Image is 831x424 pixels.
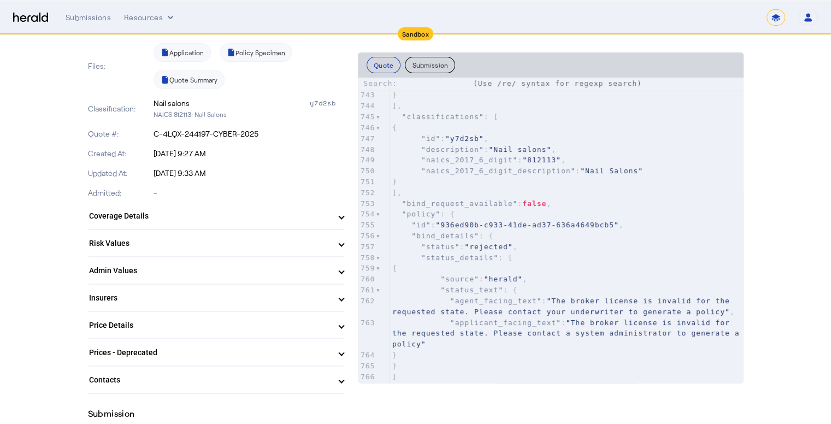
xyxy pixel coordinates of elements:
span: } [392,351,397,359]
span: : [ [392,113,498,121]
div: 748 [358,144,376,155]
span: "id" [411,221,431,229]
input: Search: [397,79,468,90]
span: "applicant_facing_text" [450,319,561,327]
span: "id" [421,134,440,143]
img: Herald Logo [13,13,48,23]
div: 758 [358,252,376,263]
span: : [392,167,643,175]
p: C-4LQX-244197-CYBER-2025 [154,128,345,139]
div: 755 [358,220,376,231]
span: : , [392,145,556,154]
span: : , [392,297,735,316]
mat-expansion-panel-header: Price Details [88,312,345,338]
span: "The broker license is invalid for the requested state. Please contact your underwriter to genera... [392,297,735,316]
span: : [392,319,744,349]
div: 757 [358,242,376,252]
mat-expansion-panel-header: Coverage Details [88,203,345,229]
div: 752 [358,187,376,198]
p: Quote #: [88,128,152,139]
button: Resources dropdown menu [124,12,176,23]
span: "bind_details" [411,232,479,240]
div: 750 [358,166,376,176]
span: { [392,264,397,272]
span: "936ed90b-c933-41de-ad37-636a4649bcb5" [435,221,618,229]
mat-panel-title: Price Details [89,320,331,331]
div: 760 [358,274,376,285]
span: "812113" [522,156,561,164]
div: Submissions [66,12,111,23]
span: "Nail Salons" [580,167,643,175]
span: : , [392,134,489,143]
div: 754 [358,209,376,220]
p: Admitted: [88,187,152,198]
p: Updated At: [88,168,152,179]
span: false [522,199,546,208]
mat-expansion-panel-header: Prices - Deprecated [88,339,345,366]
span: "policy" [402,210,441,218]
div: 767 [358,382,376,393]
button: Submission [405,57,455,73]
span: "description" [421,145,484,154]
p: Created At: [88,148,152,159]
a: Quote Summary [154,70,225,89]
span: : { [392,210,455,218]
span: : , [392,243,518,251]
span: (Use /re/ syntax for regexp search) [473,79,642,87]
mat-panel-title: Insurers [89,292,331,304]
div: 753 [358,198,376,209]
div: 745 [358,111,376,122]
div: 743 [358,90,376,101]
mat-panel-title: Admin Values [89,265,331,276]
div: 759 [358,263,376,274]
span: "The broker license is invalid for the requested state. Please contact a system administrator to ... [392,319,744,349]
mat-panel-title: Coverage Details [89,210,331,222]
span: : { [392,286,518,294]
a: Application [154,43,211,62]
div: 756 [358,231,376,242]
div: 747 [358,133,376,144]
span: "naics_2017_6_digit_description" [421,167,575,175]
p: - [154,187,345,198]
span: "agent_facing_text" [450,297,542,305]
span: "y7d2sb" [445,134,484,143]
span: "bind_request_available" [402,199,518,208]
span: { [392,123,397,132]
span: : [ [392,254,513,262]
button: Quote [367,57,401,73]
span: "rejected" [464,243,512,251]
mat-panel-title: Risk Values [89,238,331,249]
div: 751 [358,176,376,187]
div: 766 [358,372,376,382]
span: ], [392,189,402,197]
div: Nail salons [154,98,190,109]
mat-panel-title: Prices - Deprecated [89,347,331,358]
div: Sandbox [398,27,433,40]
span: "Nail salons" [488,145,551,154]
span: "source" [440,275,479,283]
span: "herald" [484,275,523,283]
span: "status_details" [421,254,498,262]
mat-panel-title: Contacts [89,374,331,386]
span: "classifications" [402,113,484,121]
span: } [392,91,397,99]
div: 749 [358,155,376,166]
div: 761 [358,285,376,296]
p: [DATE] 9:27 AM [154,148,345,159]
span: ], [392,102,402,110]
span: } [392,362,397,370]
div: 763 [358,317,376,328]
div: 746 [358,122,376,133]
label: Search: [363,79,468,87]
mat-expansion-panel-header: Insurers [88,285,345,311]
span: } [392,383,397,391]
span: "status" [421,243,460,251]
span: } [392,178,397,186]
h4: Submission [88,407,135,420]
mat-expansion-panel-header: Risk Values [88,230,345,256]
span: "status_text" [440,286,503,294]
div: 764 [358,350,376,361]
span: : , [392,275,527,283]
div: 765 [358,361,376,372]
span: "naics_2017_6_digit" [421,156,518,164]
